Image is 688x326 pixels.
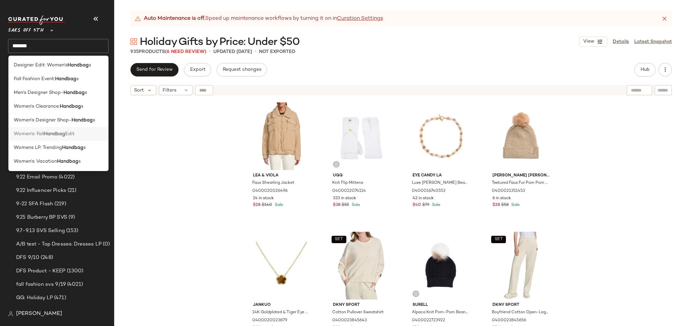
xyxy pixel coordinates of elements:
span: A/B test - Top Dresses: Dresses LP [16,240,101,248]
img: svg%3e [130,38,137,45]
img: 0400020026496_BEIGE [248,102,315,170]
img: svg%3e [414,292,418,296]
span: Women's: Fall [14,130,44,138]
span: Sale [350,203,360,207]
button: View [579,37,607,47]
span: Ugg [333,173,390,179]
span: Sort [134,87,144,94]
span: Alpaca Knit Pom-Pom Beanie Hat [412,310,469,316]
span: 333 in stock [333,196,356,202]
span: Surell [413,302,469,308]
span: 14K Goldplated & Tiger Eye Flower Necklace [252,310,309,316]
a: Details [613,38,629,45]
span: 9.25 Burberry BP SVS [16,214,67,221]
span: • [209,48,211,56]
span: GG: Holiday LP [16,294,53,302]
span: Sale [273,203,283,207]
span: JanKuo [253,302,310,308]
button: SET [332,236,346,243]
span: Boyfriend Cotton Open-Leg Pants [492,310,549,316]
img: svg%3e [8,311,13,317]
img: 0400023845643_EGGNOG [328,232,395,300]
img: 0400021351453_GREY [487,102,555,170]
span: Hub [640,67,650,72]
span: Holiday Gifts by Price: Under $50 [140,36,300,49]
div: Products [130,48,206,55]
span: Fall Fashion Event: [14,75,55,83]
span: 14 in stock [253,196,274,202]
span: (471) [53,294,66,302]
span: 6 in stock [492,196,511,202]
span: Cotton Pullover Sweatshirt [332,310,384,316]
span: DKNY Sport [492,302,549,308]
span: s [76,75,79,83]
span: (21) [66,187,77,195]
span: DFS Product - KEEP [16,267,66,275]
img: cfy_white_logo.C9jOOHJF.svg [8,15,65,25]
img: 0400022723922_BLACK [407,232,475,300]
span: Sale [510,203,520,207]
span: 9.7-9.13 SVS Selling [16,227,65,235]
b: Handbag [62,144,83,151]
span: DKNY Sport [333,302,390,308]
span: 0400020023879 [252,318,287,324]
span: [PERSON_NAME] [16,310,62,318]
span: Textured Faux Fur Pom Pom Beanie [492,180,549,186]
span: [PERSON_NAME] [PERSON_NAME] [492,173,549,179]
span: (4022) [57,173,75,181]
img: svg%3e [334,162,338,166]
span: 0400022723922 [412,318,445,324]
span: Lea & Viola [253,173,310,179]
b: Handbag [44,130,65,138]
img: 0400020023879 [248,232,315,300]
span: Saks OFF 5TH [8,23,44,35]
span: s [89,62,91,69]
span: 935 [130,49,139,54]
span: Send for Review [136,67,173,72]
b: Handbag [72,117,93,124]
span: $58 [501,202,509,208]
button: Hub [634,63,656,76]
span: (248) [39,254,53,262]
span: Men's Designer Shop- [14,89,63,96]
span: • [255,48,256,56]
span: DFS 9/10 [16,254,39,262]
span: 0400021351453 [492,188,525,194]
span: Women's Designer Shop- [14,117,72,124]
span: Luxe [PERSON_NAME] Beaded Necklace [412,180,469,186]
span: (4021) [66,281,83,288]
span: 0400020026496 [252,188,288,194]
span: s [81,103,83,110]
img: 0400022074114_IVORY [328,102,395,170]
strong: Auto Maintenance is off. [144,15,205,23]
a: Curation Settings [337,15,383,23]
span: Designer Edit: Women's [14,62,68,69]
span: (0) [101,240,110,248]
span: $79 [422,202,429,208]
a: Latest Snapshot [634,38,672,45]
button: Send for Review [130,63,178,76]
b: Handbag [68,62,89,69]
span: SET [335,237,343,242]
span: $28 [253,202,260,208]
span: 0400022074114 [332,188,366,194]
span: Request changes [222,67,261,72]
span: Sale [431,203,440,207]
span: Eye Candy LA [413,173,469,179]
span: $140 [262,202,272,208]
span: Export [189,67,205,72]
b: Handbag [60,103,81,110]
span: 9.22 Email Promo [16,173,57,181]
span: Womens LP: Trending [14,144,62,151]
span: s [93,117,95,124]
span: 0400016740553 [412,188,445,194]
span: Women's Clearance: [14,103,60,110]
b: Handbag [55,75,76,83]
span: Faux Shearling Jacket [252,180,294,186]
span: Women's: Vacation [14,158,57,165]
span: 0400023845643 [332,318,367,324]
span: Edit [65,130,75,138]
span: $38 [333,202,340,208]
span: 9-22 SFA Flash [16,200,53,208]
button: Export [184,63,211,76]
